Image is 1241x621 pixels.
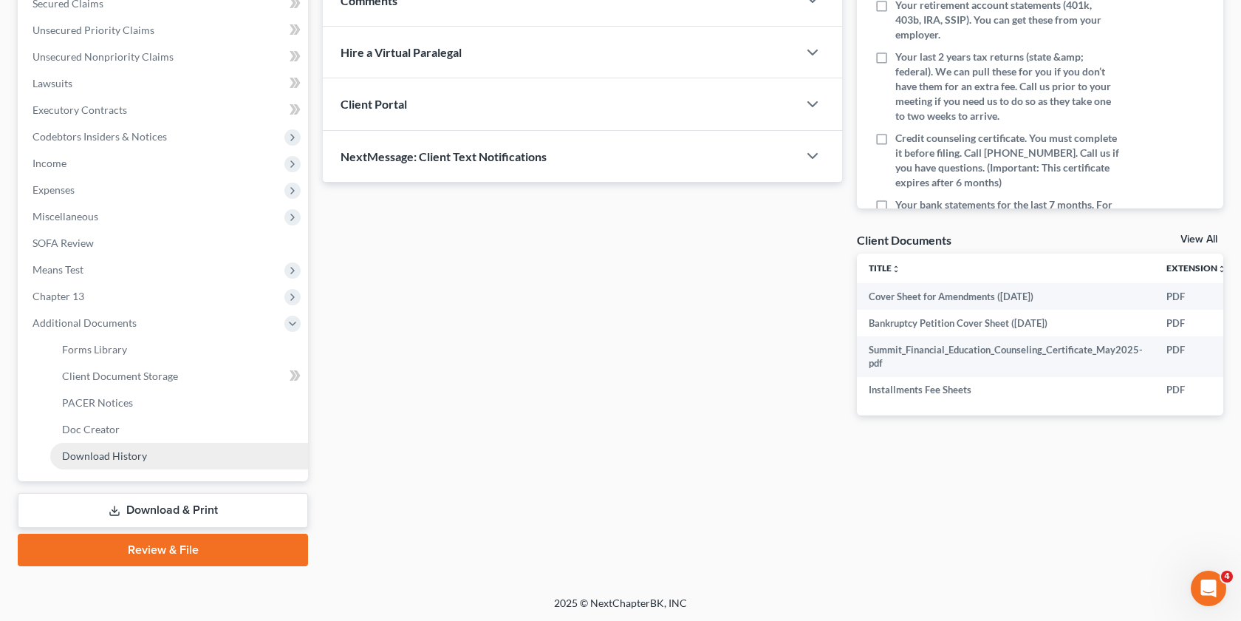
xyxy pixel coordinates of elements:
div: Client Documents [857,232,951,248]
td: PDF [1155,310,1238,336]
span: SOFA Review [33,237,94,249]
span: NextMessage: Client Text Notifications [341,149,547,163]
a: Unsecured Nonpriority Claims [21,44,308,70]
iframe: Intercom live chat [1191,571,1226,606]
span: Additional Documents [33,316,137,329]
span: Credit counseling certificate. You must complete it before filing. Call [PHONE_NUMBER]. Call us i... [895,131,1119,190]
td: PDF [1155,283,1238,310]
a: Lawsuits [21,70,308,97]
td: PDF [1155,336,1238,377]
td: Cover Sheet for Amendments ([DATE]) [857,283,1155,310]
i: unfold_more [1217,265,1226,274]
span: Forms Library [62,343,127,356]
span: Expenses [33,183,75,196]
a: Titleunfold_more [869,262,900,274]
a: Download History [50,443,308,469]
span: Download History [62,449,147,462]
span: Chapter 13 [33,290,84,302]
a: Client Document Storage [50,363,308,390]
span: Client Document Storage [62,370,178,382]
span: Miscellaneous [33,210,98,223]
a: Extensionunfold_more [1166,262,1226,274]
span: Lawsuits [33,77,72,89]
a: Unsecured Priority Claims [21,17,308,44]
a: Review & File [18,534,308,566]
span: Client Portal [341,97,407,111]
span: Your last 2 years tax returns (state &amp; federal). We can pull these for you if you don’t have ... [895,50,1119,123]
a: Doc Creator [50,416,308,443]
a: View All [1180,234,1217,245]
span: PACER Notices [62,396,133,409]
span: Codebtors Insiders & Notices [33,130,167,143]
span: Executory Contracts [33,103,127,116]
span: Doc Creator [62,423,120,435]
span: Income [33,157,66,169]
td: Installments Fee Sheets [857,377,1155,404]
td: Summit_Financial_Education_Counseling_Certificate_May2025-pdf [857,336,1155,377]
span: Means Test [33,263,83,276]
span: 4 [1221,571,1233,583]
a: Download & Print [18,493,308,528]
span: Unsecured Nonpriority Claims [33,50,174,63]
td: Bankruptcy Petition Cover Sheet ([DATE]) [857,310,1155,336]
a: PACER Notices [50,390,308,416]
td: PDF [1155,377,1238,404]
span: Your bank statements for the last 7 months. For all accounts. [895,197,1119,227]
a: Executory Contracts [21,97,308,123]
i: unfold_more [892,265,900,274]
span: Hire a Virtual Paralegal [341,45,462,59]
a: Forms Library [50,336,308,363]
span: Unsecured Priority Claims [33,24,154,36]
a: SOFA Review [21,230,308,257]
